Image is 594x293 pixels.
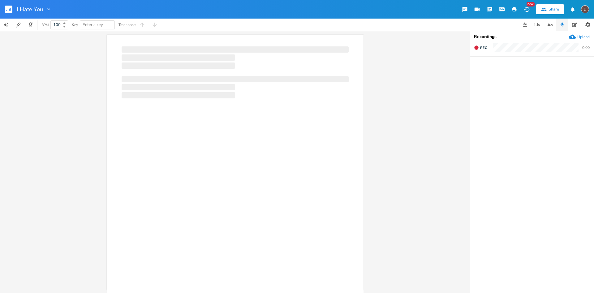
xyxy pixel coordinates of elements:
[17,6,43,12] span: I Hate You
[480,45,487,50] span: Rec
[41,23,49,27] div: BPM
[569,33,590,40] button: Upload
[577,34,590,39] div: Upload
[474,35,590,39] div: Recordings
[83,22,103,28] span: Enter a key
[118,23,136,27] div: Transpose
[520,4,533,15] button: New
[72,23,78,27] div: Key
[536,4,564,14] button: Share
[549,6,559,12] div: Share
[471,43,489,53] button: Rec
[581,2,589,16] button: D
[581,5,589,13] div: DSwiss
[527,2,535,6] div: New
[582,46,590,50] div: 0:00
